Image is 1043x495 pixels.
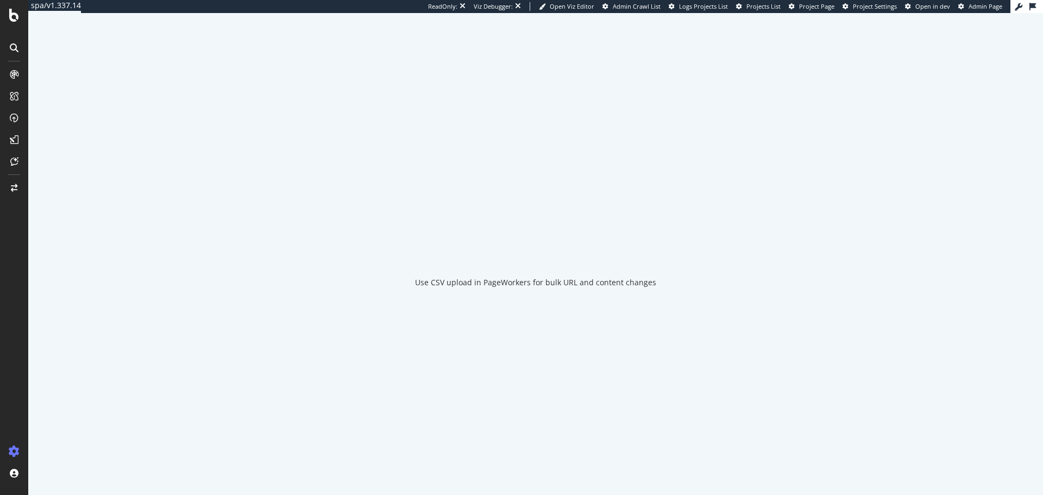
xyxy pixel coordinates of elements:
span: Projects List [746,2,781,10]
a: Projects List [736,2,781,11]
div: ReadOnly: [428,2,457,11]
span: Project Page [799,2,834,10]
span: Open Viz Editor [550,2,594,10]
span: Logs Projects List [679,2,728,10]
span: Open in dev [915,2,950,10]
a: Project Page [789,2,834,11]
a: Logs Projects List [669,2,728,11]
div: animation [497,221,575,260]
div: Use CSV upload in PageWorkers for bulk URL and content changes [415,277,656,288]
a: Admin Crawl List [602,2,661,11]
div: Viz Debugger: [474,2,513,11]
span: Admin Crawl List [613,2,661,10]
a: Open Viz Editor [539,2,594,11]
a: Project Settings [843,2,897,11]
span: Project Settings [853,2,897,10]
a: Open in dev [905,2,950,11]
span: Admin Page [969,2,1002,10]
a: Admin Page [958,2,1002,11]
